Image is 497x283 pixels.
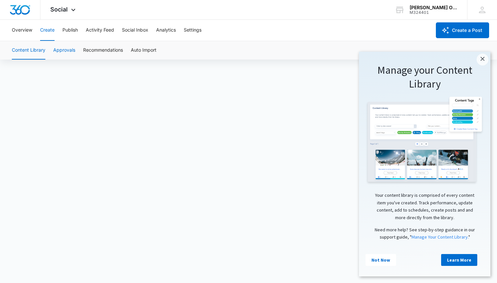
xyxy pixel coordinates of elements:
[40,20,55,41] button: Create
[62,20,78,41] button: Publish
[122,20,148,41] button: Social Inbox
[50,6,68,13] span: Social
[86,20,114,41] button: Activity Feed
[131,41,156,60] button: Auto Import
[436,22,489,38] button: Create a Post
[410,5,458,10] div: account name
[410,10,458,15] div: account id
[156,20,176,41] button: Analytics
[53,41,75,60] button: Approvals
[82,202,118,214] a: Learn More
[184,20,201,41] button: Settings
[12,41,45,60] button: Content Library
[53,182,109,188] a: Manage Your Content Library.
[7,140,125,169] p: Your content library is comprised of every content item you've created. Track performance, update...
[7,202,37,214] a: Not Now
[118,2,130,14] a: Close modal
[83,41,123,60] button: Recommendations
[12,20,32,41] button: Overview
[7,12,125,39] h1: Manage your Content Library
[7,174,125,189] p: Need more help? See step-by-step guidance in our support guide, " "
